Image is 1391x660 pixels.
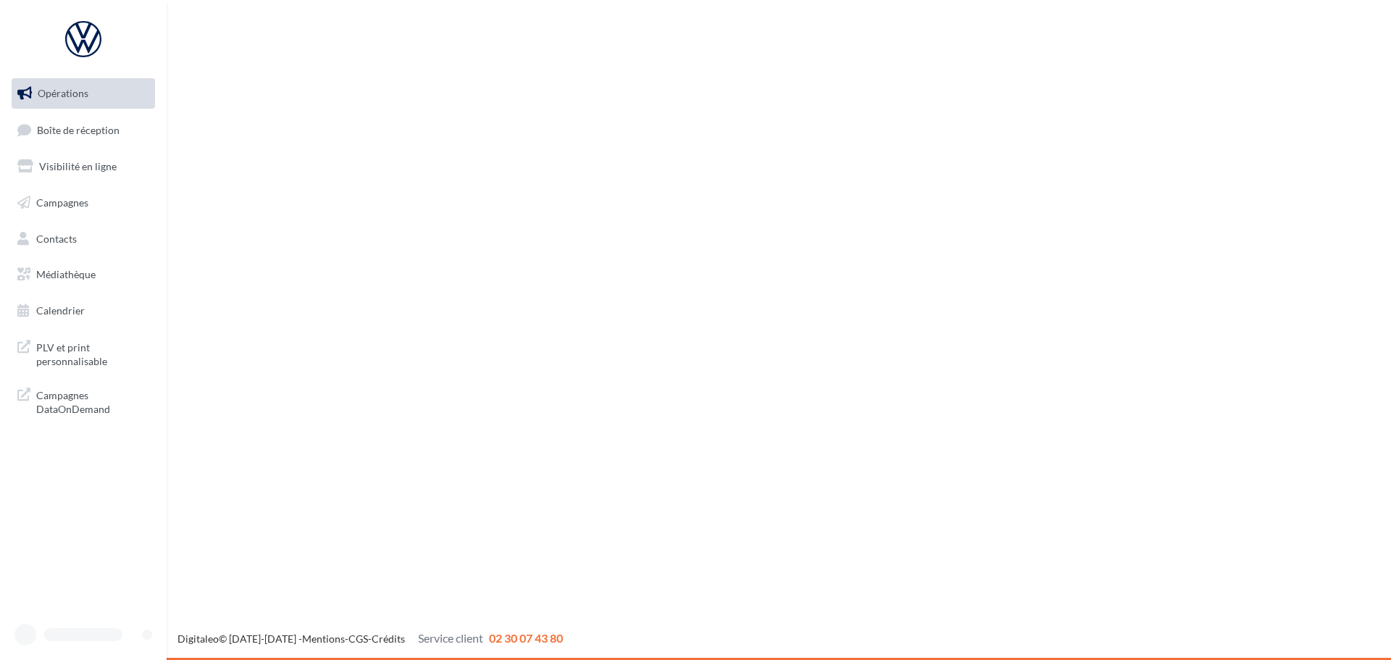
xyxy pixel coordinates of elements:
span: Opérations [38,87,88,99]
a: Campagnes DataOnDemand [9,380,158,422]
span: Médiathèque [36,268,96,280]
a: Boîte de réception [9,114,158,146]
a: Crédits [372,632,405,645]
span: 02 30 07 43 80 [489,631,563,645]
span: Service client [418,631,483,645]
span: Visibilité en ligne [39,160,117,172]
a: Calendrier [9,296,158,326]
a: Visibilité en ligne [9,151,158,182]
span: Calendrier [36,304,85,317]
span: Boîte de réception [37,123,120,135]
a: Digitaleo [177,632,219,645]
span: PLV et print personnalisable [36,338,149,369]
a: Campagnes [9,188,158,218]
a: Mentions [302,632,345,645]
span: Campagnes DataOnDemand [36,385,149,417]
a: PLV et print personnalisable [9,332,158,375]
a: Médiathèque [9,259,158,290]
a: Contacts [9,224,158,254]
span: Contacts [36,232,77,244]
span: Campagnes [36,196,88,209]
a: Opérations [9,78,158,109]
span: © [DATE]-[DATE] - - - [177,632,563,645]
a: CGS [348,632,368,645]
